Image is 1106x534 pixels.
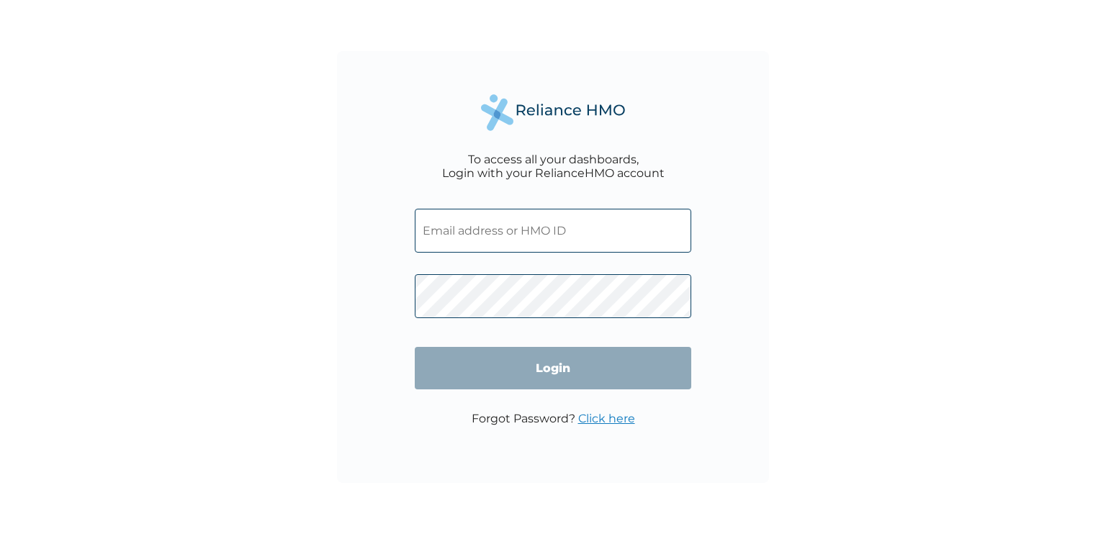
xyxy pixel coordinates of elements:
div: To access all your dashboards, Login with your RelianceHMO account [442,153,665,180]
input: Email address or HMO ID [415,209,691,253]
a: Click here [578,412,635,425]
img: Reliance Health's Logo [481,94,625,131]
input: Login [415,347,691,389]
p: Forgot Password? [472,412,635,425]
